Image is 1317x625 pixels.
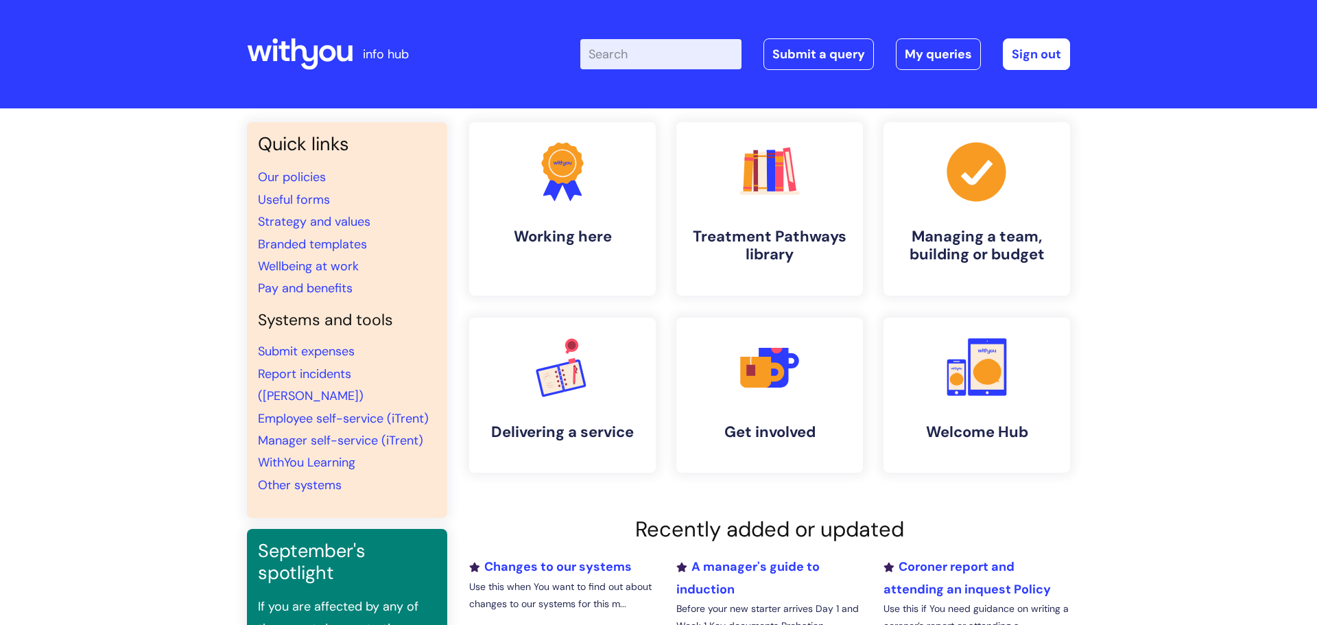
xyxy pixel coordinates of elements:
[676,318,863,473] a: Get involved
[258,540,436,585] h3: September's spotlight
[258,169,326,185] a: Our policies
[480,423,645,441] h4: Delivering a service
[258,477,342,493] a: Other systems
[763,38,874,70] a: Submit a query
[469,122,656,296] a: Working here
[480,228,645,246] h4: Working here
[258,280,353,296] a: Pay and benefits
[883,122,1070,296] a: Managing a team, building or budget
[258,133,436,155] h3: Quick links
[258,366,364,404] a: Report incidents ([PERSON_NAME])
[258,410,429,427] a: Employee self-service (iTrent)
[258,258,359,274] a: Wellbeing at work
[258,236,367,252] a: Branded templates
[687,228,852,264] h4: Treatment Pathways library
[896,38,981,70] a: My queries
[469,558,632,575] a: Changes to our systems
[1003,38,1070,70] a: Sign out
[883,318,1070,473] a: Welcome Hub
[469,318,656,473] a: Delivering a service
[258,432,423,449] a: Manager self-service (iTrent)
[883,558,1051,597] a: Coroner report and attending an inquest Policy
[894,228,1059,264] h4: Managing a team, building or budget
[258,213,370,230] a: Strategy and values
[676,558,820,597] a: A manager's guide to induction
[258,191,330,208] a: Useful forms
[676,122,863,296] a: Treatment Pathways library
[469,578,656,613] p: Use this when You want to find out about changes to our systems for this m...
[580,39,741,69] input: Search
[363,43,409,65] p: info hub
[258,343,355,359] a: Submit expenses
[580,38,1070,70] div: | -
[894,423,1059,441] h4: Welcome Hub
[258,311,436,330] h4: Systems and tools
[258,454,355,471] a: WithYou Learning
[469,517,1070,542] h2: Recently added or updated
[687,423,852,441] h4: Get involved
